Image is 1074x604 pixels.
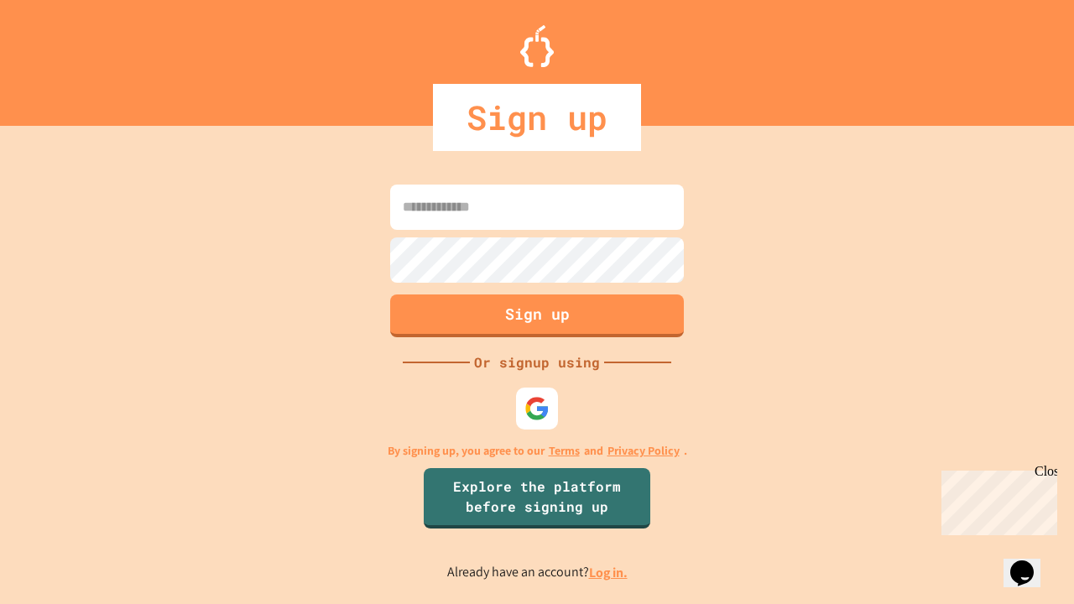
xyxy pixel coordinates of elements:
[424,468,650,528] a: Explore the platform before signing up
[390,294,684,337] button: Sign up
[470,352,604,372] div: Or signup using
[549,442,580,460] a: Terms
[520,25,554,67] img: Logo.svg
[1004,537,1057,587] iframe: chat widget
[447,562,628,583] p: Already have an account?
[607,442,680,460] a: Privacy Policy
[388,442,687,460] p: By signing up, you agree to our and .
[7,7,116,107] div: Chat with us now!Close
[433,84,641,151] div: Sign up
[589,564,628,581] a: Log in.
[524,396,550,421] img: google-icon.svg
[935,464,1057,535] iframe: chat widget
